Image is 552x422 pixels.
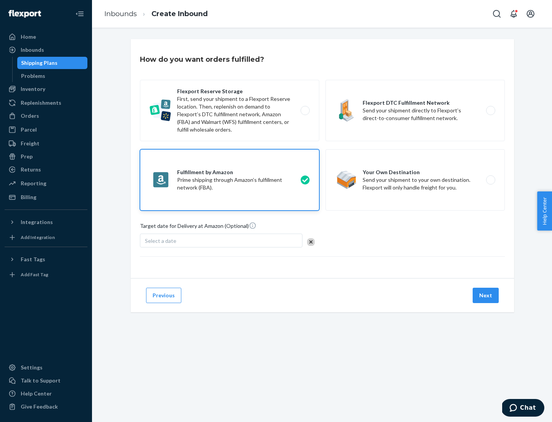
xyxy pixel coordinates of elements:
div: Add Fast Tag [21,271,48,278]
div: Prep [21,153,33,160]
button: Help Center [537,191,552,231]
a: Inbounds [5,44,87,56]
div: Billing [21,193,36,201]
button: Fast Tags [5,253,87,265]
div: Freight [21,140,39,147]
div: Problems [21,72,45,80]
div: Fast Tags [21,256,45,263]
a: Inventory [5,83,87,95]
div: Inbounds [21,46,44,54]
a: Replenishments [5,97,87,109]
h3: How do you want orders fulfilled? [140,54,264,64]
div: Reporting [21,180,46,187]
span: Target date for Delivery at Amazon (Optional) [140,222,256,233]
div: Replenishments [21,99,61,107]
button: Next [473,288,499,303]
a: Inbounds [104,10,137,18]
button: Give Feedback [5,401,87,413]
a: Reporting [5,177,87,190]
a: Returns [5,163,87,176]
div: Returns [21,166,41,173]
div: Parcel [21,126,37,134]
a: Home [5,31,87,43]
a: Add Fast Tag [5,269,87,281]
a: Parcel [5,124,87,136]
div: Home [21,33,36,41]
a: Prep [5,150,87,163]
a: Freight [5,137,87,150]
button: Previous [146,288,181,303]
div: Add Integration [21,234,55,241]
a: Create Inbound [151,10,208,18]
a: Help Center [5,387,87,400]
div: Shipping Plans [21,59,58,67]
div: Give Feedback [21,403,58,410]
a: Billing [5,191,87,203]
div: Talk to Support [21,377,61,384]
div: Inventory [21,85,45,93]
div: Settings [21,364,43,371]
div: Orders [21,112,39,120]
button: Open Search Box [489,6,504,21]
a: Problems [17,70,88,82]
ol: breadcrumbs [98,3,214,25]
a: Settings [5,361,87,374]
iframe: Opens a widget where you can chat to one of our agents [502,399,544,418]
a: Orders [5,110,87,122]
div: Help Center [21,390,52,397]
span: Select a date [145,237,176,244]
a: Add Integration [5,231,87,244]
button: Close Navigation [72,6,87,21]
img: Flexport logo [8,10,41,18]
a: Shipping Plans [17,57,88,69]
button: Open notifications [506,6,521,21]
button: Integrations [5,216,87,228]
div: Integrations [21,218,53,226]
button: Talk to Support [5,374,87,387]
button: Open account menu [523,6,538,21]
